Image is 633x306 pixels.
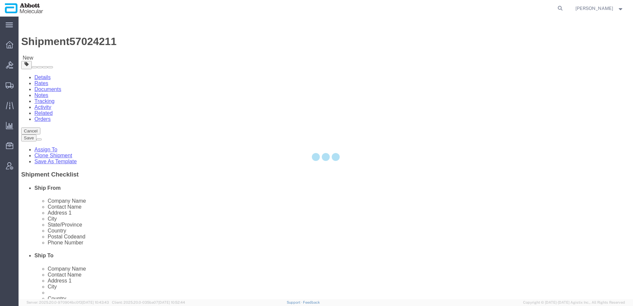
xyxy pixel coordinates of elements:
[82,300,109,304] span: [DATE] 10:43:43
[287,300,303,304] a: Support
[575,5,613,12] span: Jarrod Kec
[575,4,624,12] button: [PERSON_NAME]
[5,3,43,13] img: logo
[523,300,625,305] span: Copyright © [DATE]-[DATE] Agistix Inc., All Rights Reserved
[26,300,109,304] span: Server: 2025.20.0-970904bc0f3
[303,300,320,304] a: Feedback
[112,300,185,304] span: Client: 2025.20.0-035ba07
[158,300,185,304] span: [DATE] 10:52:44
